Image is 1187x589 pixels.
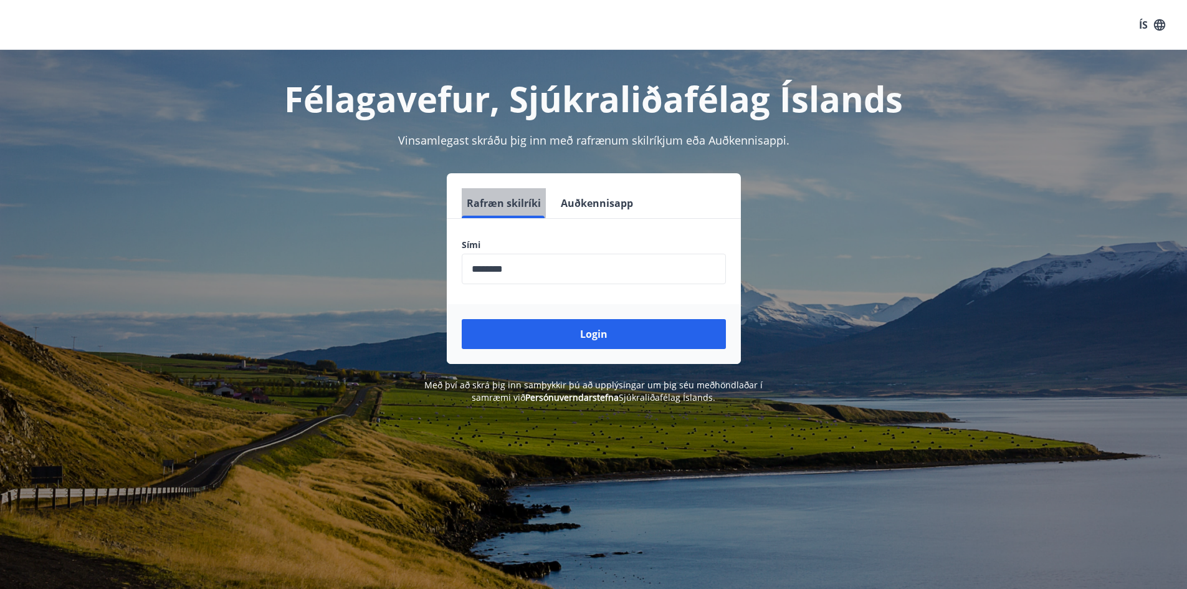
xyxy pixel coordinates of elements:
[525,391,619,403] a: Persónuverndarstefna
[556,188,638,218] button: Auðkennisapp
[1132,14,1172,36] button: ÍS
[160,75,1027,122] h1: Félagavefur, Sjúkraliðafélag Íslands
[462,188,546,218] button: Rafræn skilríki
[462,319,726,349] button: Login
[398,133,789,148] span: Vinsamlegast skráðu þig inn með rafrænum skilríkjum eða Auðkennisappi.
[424,379,763,403] span: Með því að skrá þig inn samþykkir þú að upplýsingar um þig séu meðhöndlaðar í samræmi við Sjúkral...
[462,239,726,251] label: Sími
